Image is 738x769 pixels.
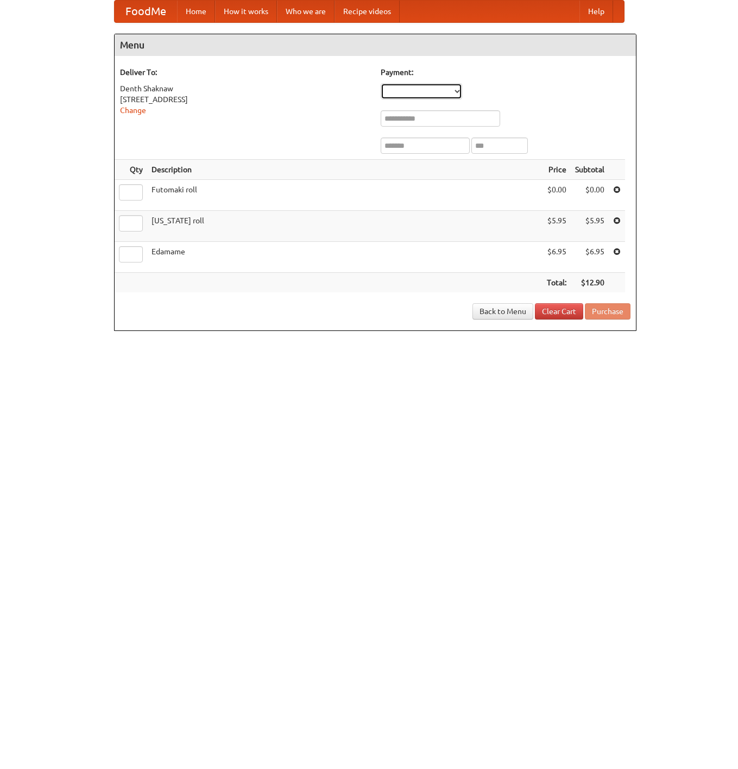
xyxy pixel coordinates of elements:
td: $6.95 [571,242,609,273]
a: Back to Menu [472,303,533,320]
td: Edamame [147,242,543,273]
div: Denth Shaknaw [120,83,370,94]
a: How it works [215,1,277,22]
div: [STREET_ADDRESS] [120,94,370,105]
td: $6.95 [543,242,571,273]
td: $0.00 [543,180,571,211]
a: Help [579,1,613,22]
a: Clear Cart [535,303,583,320]
td: $5.95 [543,211,571,242]
h5: Payment: [381,67,630,78]
th: Qty [115,160,147,180]
a: FoodMe [115,1,177,22]
th: Subtotal [571,160,609,180]
h4: Menu [115,34,636,56]
a: Change [120,106,146,115]
h5: Deliver To: [120,67,370,78]
a: Recipe videos [335,1,400,22]
button: Purchase [585,303,630,320]
td: $0.00 [571,180,609,211]
th: Price [543,160,571,180]
td: [US_STATE] roll [147,211,543,242]
th: Total: [543,273,571,293]
td: $5.95 [571,211,609,242]
th: Description [147,160,543,180]
th: $12.90 [571,273,609,293]
a: Home [177,1,215,22]
td: Futomaki roll [147,180,543,211]
a: Who we are [277,1,335,22]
